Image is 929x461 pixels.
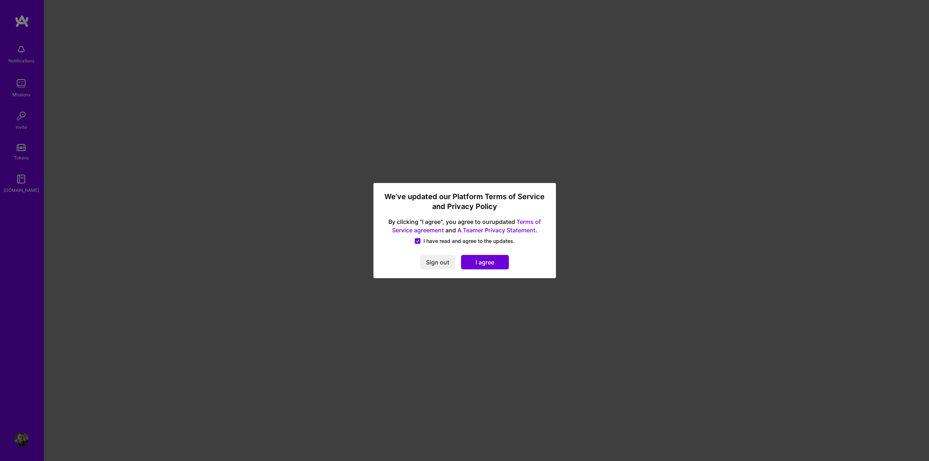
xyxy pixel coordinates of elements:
button: Sign out [420,255,455,269]
button: I agree [461,255,509,269]
h3: We’ve updated our Platform Terms of Service and Privacy Policy [382,192,547,212]
span: I have read and agree to the updates. [423,237,515,244]
span: By clicking "I agree", you agree to our updated and . [382,218,547,235]
a: Terms of Service agreement [392,218,541,234]
a: A.Teamer Privacy Statement [457,226,535,233]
